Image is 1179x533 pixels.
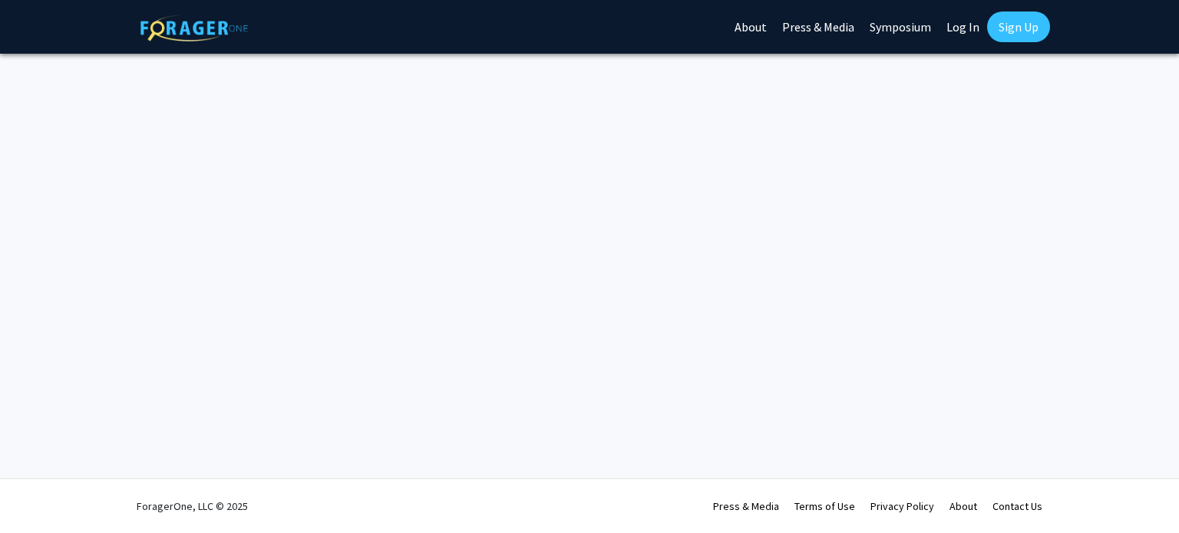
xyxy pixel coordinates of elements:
[987,12,1050,42] a: Sign Up
[137,479,248,533] div: ForagerOne, LLC © 2025
[713,499,779,513] a: Press & Media
[992,499,1042,513] a: Contact Us
[870,499,934,513] a: Privacy Policy
[949,499,977,513] a: About
[794,499,855,513] a: Terms of Use
[140,15,248,41] img: ForagerOne Logo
